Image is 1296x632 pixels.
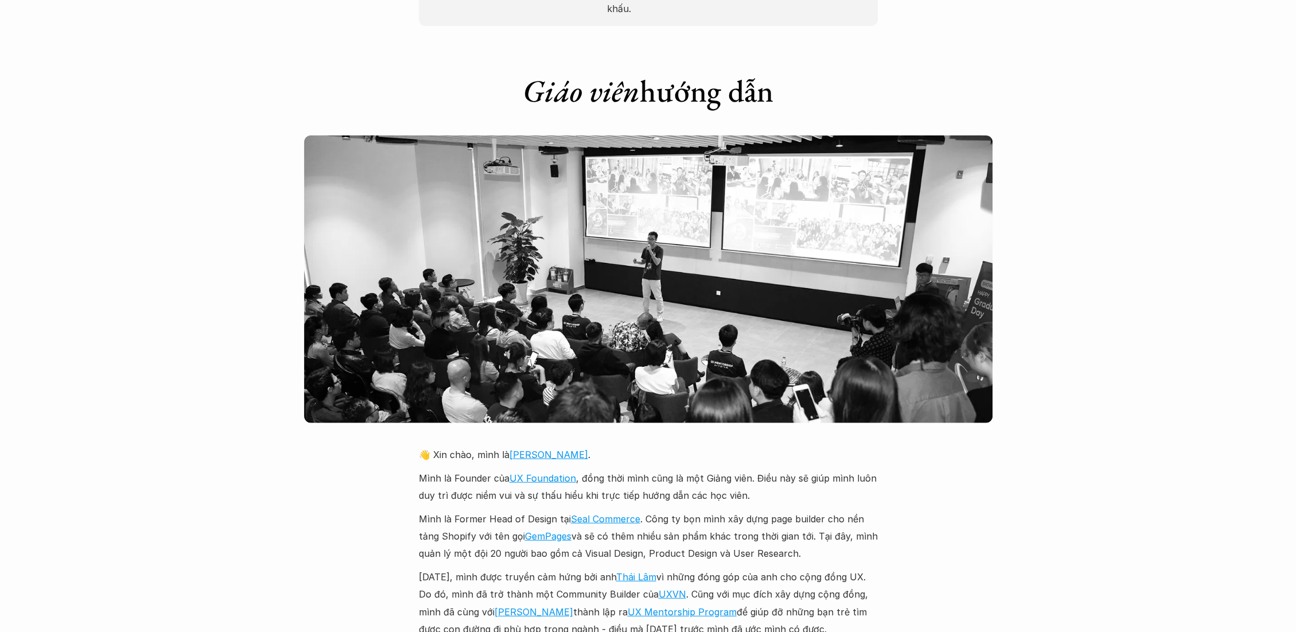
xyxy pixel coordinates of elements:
a: [PERSON_NAME] [509,449,588,460]
a: GemPages [525,530,571,542]
a: Seal Commerce [571,513,640,525]
a: UXVN [659,588,686,600]
h1: hướng dẫn [419,72,878,110]
a: UX Foundation [509,472,576,484]
a: UX Mentorship Program [628,606,737,618]
a: [PERSON_NAME] [495,606,573,618]
em: Giáo viên [523,71,640,111]
p: Mình là Founder của , đồng thời mình cũng là một Giảng viên. Điều này sẽ giúp mình luôn duy trì đ... [419,470,878,505]
a: Thái Lâm [616,571,656,583]
p: 👋 Xin chào, mình là . [419,446,878,463]
p: Mình là Former Head of Design tại . Công ty bọn mình xây dựng page builder cho nền tảng Shopify v... [419,510,878,563]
